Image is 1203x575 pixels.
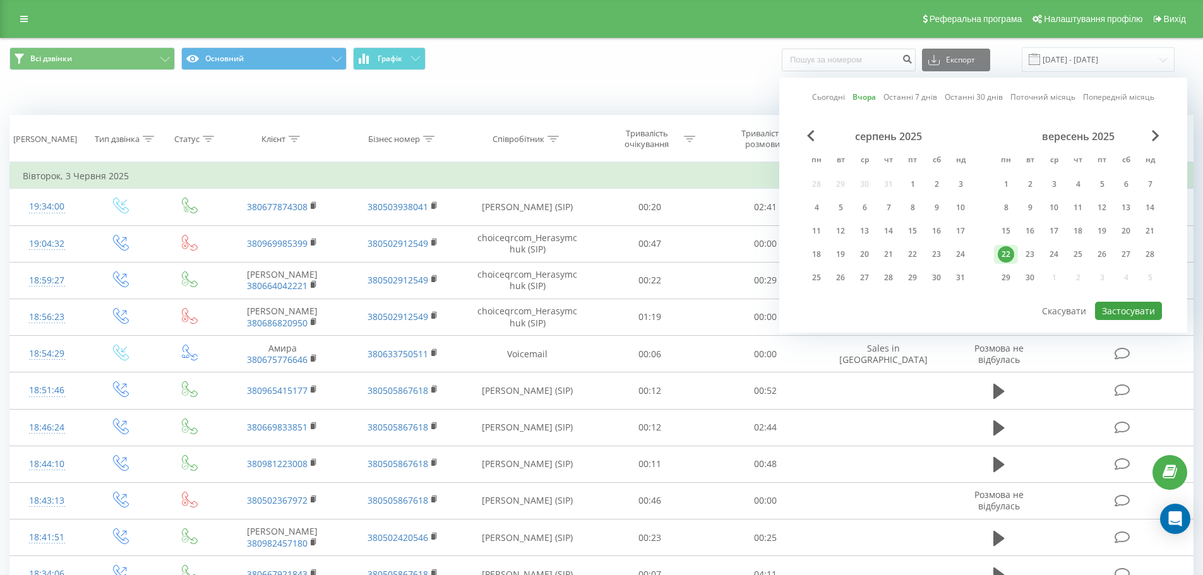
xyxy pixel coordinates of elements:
[368,421,428,433] a: 380505867618
[729,128,796,150] div: Тривалість розмови
[994,268,1018,287] div: пн 29 вер 2025 р.
[877,245,901,264] div: чт 21 серп 2025 р.
[823,336,943,372] td: Sales in [GEOGRAPHIC_DATA]
[1018,245,1042,264] div: вт 23 вер 2025 р.
[1118,223,1134,239] div: 20
[952,246,969,263] div: 24
[994,175,1018,194] div: пн 1 вер 2025 р.
[1138,245,1162,264] div: нд 28 вер 2025 р.
[222,336,342,372] td: Амира
[952,199,969,216] div: 10
[247,384,308,396] a: 380965415177
[23,452,71,477] div: 18:44:10
[927,151,946,170] abbr: субота
[855,151,874,170] abbr: середа
[928,223,945,239] div: 16
[1114,222,1138,240] div: сб 20 вер 2025 р.
[1046,199,1062,216] div: 10
[901,268,925,287] div: пт 29 серп 2025 р.
[1022,223,1038,239] div: 16
[1118,176,1134,193] div: 6
[592,446,708,482] td: 00:11
[880,246,897,263] div: 21
[1018,268,1042,287] div: вт 30 вер 2025 р.
[829,268,853,287] div: вт 26 серп 2025 р.
[23,341,71,366] div: 18:54:29
[952,270,969,286] div: 31
[1018,175,1042,194] div: вт 2 вер 2025 р.
[1044,151,1063,170] abbr: середа
[901,245,925,264] div: пт 22 серп 2025 р.
[23,305,71,329] div: 18:56:23
[1138,175,1162,194] div: нд 7 вер 2025 р.
[925,268,949,287] div: сб 30 серп 2025 р.
[463,189,592,225] td: [PERSON_NAME] (SIP)
[928,246,945,263] div: 23
[1118,199,1134,216] div: 13
[708,336,823,372] td: 00:00
[1042,245,1066,264] div: ср 24 вер 2025 р.
[1022,176,1038,193] div: 2
[463,482,592,519] td: [PERSON_NAME] (SIP)
[23,232,71,256] div: 19:04:32
[1066,175,1090,194] div: чт 4 вер 2025 р.
[261,134,285,145] div: Клієнт
[592,299,708,335] td: 01:19
[925,198,949,217] div: сб 9 серп 2025 р.
[925,175,949,194] div: сб 2 серп 2025 р.
[247,280,308,292] a: 380664042221
[23,194,71,219] div: 19:34:00
[23,378,71,403] div: 18:51:46
[247,537,308,549] a: 380982457180
[1116,151,1135,170] abbr: субота
[880,199,897,216] div: 7
[928,176,945,193] div: 2
[613,128,681,150] div: Тривалість очікування
[708,299,823,335] td: 00:00
[879,151,898,170] abbr: четвер
[708,225,823,262] td: 00:00
[880,223,897,239] div: 14
[925,222,949,240] div: сб 16 серп 2025 р.
[1094,246,1110,263] div: 26
[247,494,308,506] a: 380502367972
[805,130,973,143] div: серпень 2025
[463,225,592,262] td: choiceqrcom_Herasymchuk (SIP)
[592,336,708,372] td: 00:06
[1018,198,1042,217] div: вт 9 вер 2025 р.
[1022,246,1038,263] div: 23
[708,446,823,482] td: 00:48
[853,91,876,103] a: Вчора
[901,198,925,217] div: пт 8 серп 2025 р.
[925,245,949,264] div: сб 23 серп 2025 р.
[1046,176,1062,193] div: 3
[856,223,873,239] div: 13
[1094,223,1110,239] div: 19
[904,270,921,286] div: 29
[1160,504,1190,534] div: Open Intercom Messenger
[807,130,815,141] span: Previous Month
[951,151,970,170] abbr: неділя
[853,245,877,264] div: ср 20 серп 2025 р.
[1094,199,1110,216] div: 12
[1066,222,1090,240] div: чт 18 вер 2025 р.
[1095,302,1162,320] button: Застосувати
[853,222,877,240] div: ср 13 серп 2025 р.
[853,198,877,217] div: ср 6 серп 2025 р.
[368,201,428,213] a: 380503938041
[1152,130,1159,141] span: Next Month
[831,151,850,170] abbr: вівторок
[877,222,901,240] div: чт 14 серп 2025 р.
[974,489,1024,512] span: Розмова не відбулась
[368,384,428,396] a: 380505867618
[1070,246,1086,263] div: 25
[592,409,708,446] td: 00:12
[904,246,921,263] div: 22
[805,198,829,217] div: пн 4 серп 2025 р.
[463,336,592,372] td: Voicemail
[1066,198,1090,217] div: чт 11 вер 2025 р.
[949,245,973,264] div: нд 24 серп 2025 р.
[904,199,921,216] div: 8
[1142,199,1158,216] div: 14
[10,163,1194,189] td: Вівторок, 3 Червня 2025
